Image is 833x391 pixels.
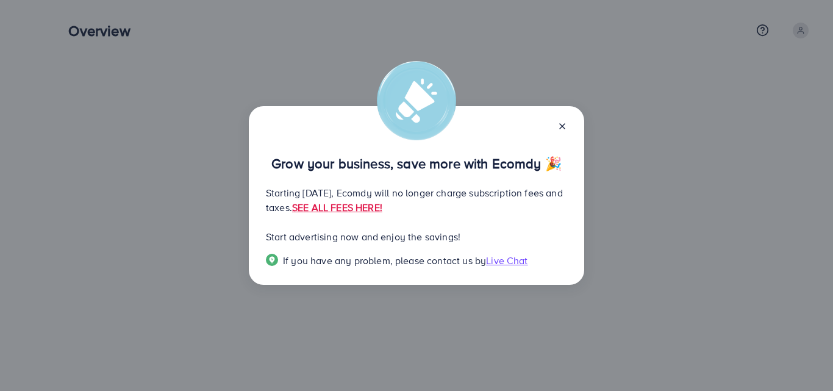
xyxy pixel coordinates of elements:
[377,61,456,140] img: alert
[266,229,567,244] p: Start advertising now and enjoy the savings!
[292,201,382,214] a: SEE ALL FEES HERE!
[266,185,567,215] p: Starting [DATE], Ecomdy will no longer charge subscription fees and taxes.
[266,156,567,171] p: Grow your business, save more with Ecomdy 🎉
[486,254,527,267] span: Live Chat
[266,254,278,266] img: Popup guide
[283,254,486,267] span: If you have any problem, please contact us by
